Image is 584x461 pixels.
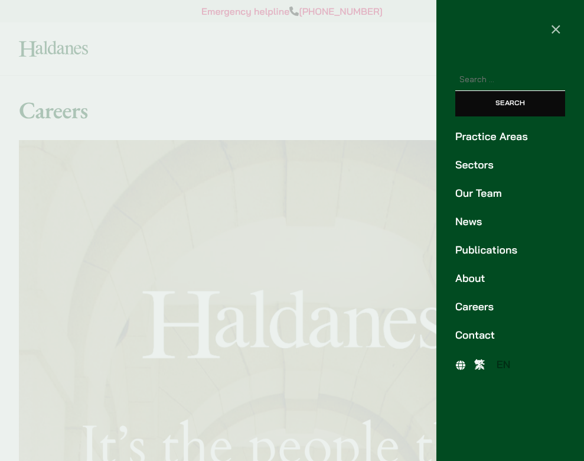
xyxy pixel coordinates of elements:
a: 繁 [468,356,491,374]
span: × [550,18,562,39]
a: News [455,214,565,230]
a: Publications [455,242,565,258]
span: EN [497,358,511,371]
a: EN [491,356,517,374]
a: About [455,271,565,287]
input: Search [455,91,565,116]
a: Contact [455,327,565,343]
a: Our Team [455,186,565,202]
input: Search for: [455,69,565,91]
a: Practice Areas [455,129,565,145]
a: Careers [455,299,565,315]
span: 繁 [474,358,485,371]
a: Sectors [455,157,565,173]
